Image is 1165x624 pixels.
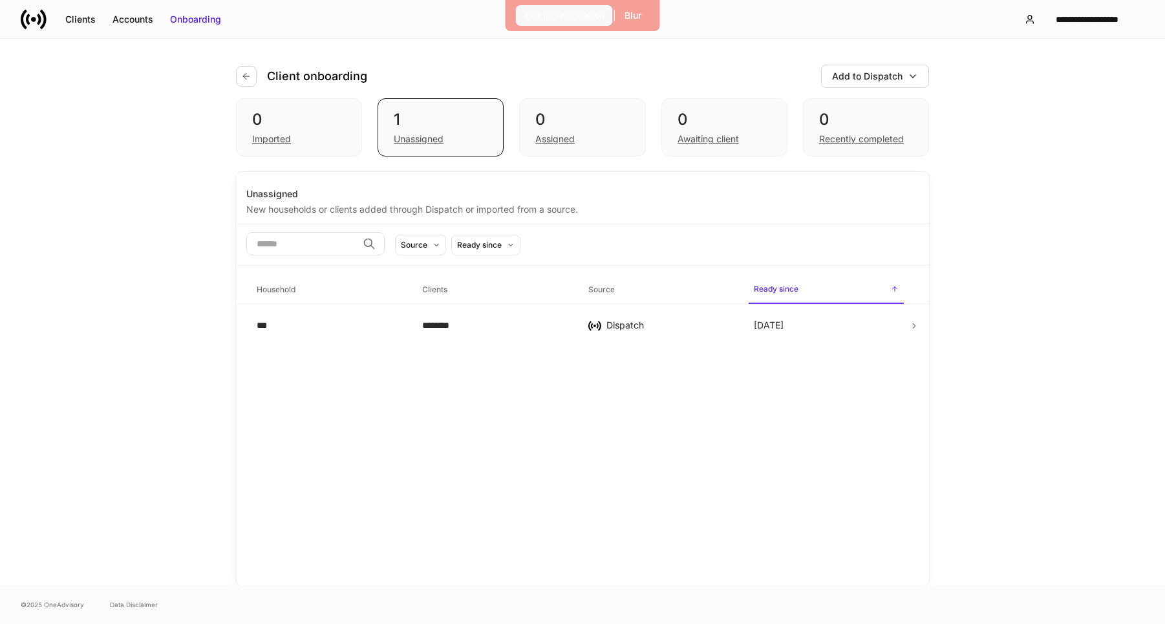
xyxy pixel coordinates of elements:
h6: Source [588,283,615,296]
div: Dispatch [606,319,733,332]
div: 0Imported [236,98,362,156]
div: Assigned [535,133,575,145]
div: 0 [819,109,913,130]
div: Blur [625,9,641,22]
div: 0Awaiting client [661,98,787,156]
button: Ready since [451,235,520,255]
span: Source [583,277,738,303]
div: Source [401,239,427,251]
p: [DATE] [754,319,784,332]
div: Awaiting client [678,133,739,145]
div: Unassigned [246,188,919,200]
div: Add to Dispatch [832,70,903,83]
span: Clients [417,277,572,303]
h6: Clients [422,283,447,296]
div: 0 [678,109,771,130]
div: Unassigned [394,133,444,145]
div: Recently completed [819,133,904,145]
h4: Client onboarding [267,69,367,84]
button: Blur [616,5,650,26]
span: © 2025 OneAdvisory [21,599,84,610]
div: New households or clients added through Dispatch or imported from a source. [246,200,919,216]
a: Data Disclaimer [110,599,158,610]
div: 0 [535,109,629,130]
button: Onboarding [162,9,230,30]
h6: Ready since [754,283,798,295]
button: Exit Impersonation [516,5,613,26]
button: Accounts [104,9,162,30]
div: Ready since [457,239,502,251]
div: 1 [394,109,487,130]
div: Onboarding [170,13,221,26]
div: 1Unassigned [378,98,504,156]
h6: Household [257,283,295,296]
button: Source [395,235,446,255]
button: Add to Dispatch [821,65,929,88]
div: Clients [65,13,96,26]
div: Accounts [112,13,153,26]
div: Exit Impersonation [524,9,604,22]
button: Clients [57,9,104,30]
span: Household [251,277,407,303]
div: 0Assigned [519,98,645,156]
div: 0Recently completed [803,98,929,156]
div: 0 [252,109,346,130]
div: Imported [252,133,291,145]
span: Ready since [749,276,904,304]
